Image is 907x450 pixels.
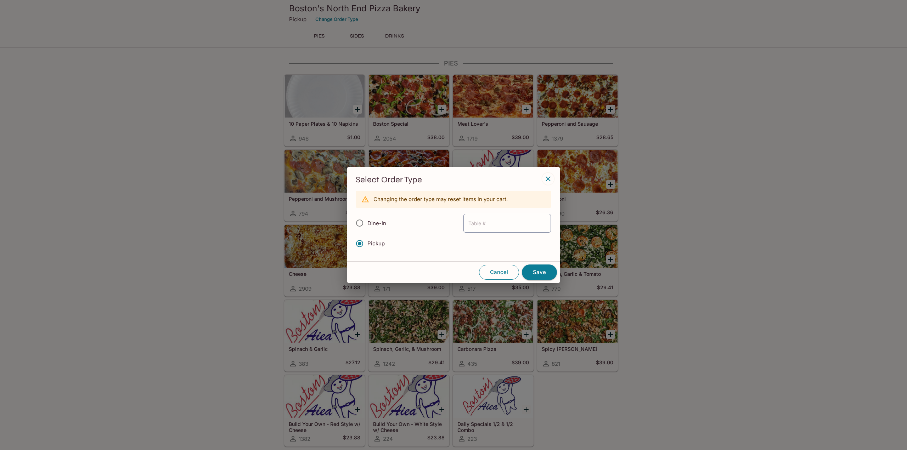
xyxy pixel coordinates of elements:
span: Dine-In [367,220,386,227]
span: Pickup [367,240,385,247]
input: Table # [463,214,551,233]
button: Cancel [479,265,519,280]
h3: Select Order Type [356,174,551,185]
button: Save [522,264,557,280]
p: Changing the order type may reset items in your cart. [373,196,508,203]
